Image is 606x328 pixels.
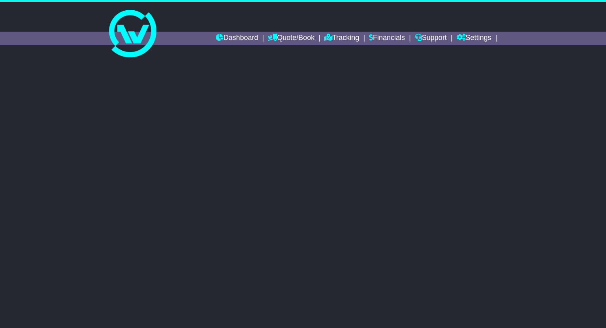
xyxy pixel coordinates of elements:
[415,32,447,45] a: Support
[268,32,314,45] a: Quote/Book
[369,32,405,45] a: Financials
[324,32,359,45] a: Tracking
[457,32,491,45] a: Settings
[216,32,258,45] a: Dashboard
